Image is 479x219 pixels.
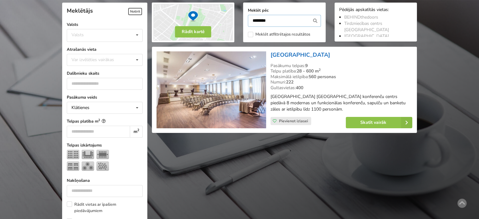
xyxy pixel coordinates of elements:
label: Meklēt atfiltrētajos rezultātos [248,32,310,37]
img: U-Veids [82,150,94,159]
div: Klātienes [71,106,89,110]
label: Pasākuma veids [67,94,143,101]
strong: 560 personas [309,74,336,80]
strong: 222 [286,79,294,85]
a: [GEOGRAPHIC_DATA] [344,33,389,39]
div: Maksimālā ietilpība: [271,74,412,80]
a: [GEOGRAPHIC_DATA] [271,51,330,59]
strong: 28 - 600 m [297,68,321,74]
label: Telpas platība m [67,118,143,124]
div: Pasākumu telpas: [271,63,412,69]
label: Rādīt vietas ar īpašiem piedāvājumiem [67,201,143,214]
button: Rādīt kartē [175,26,211,37]
label: Atrašanās vieta [67,46,143,53]
sup: 2 [98,118,100,122]
strong: 400 [296,85,303,91]
label: Meklēt pēc [248,7,321,14]
sup: 2 [319,67,321,72]
img: Klase [67,161,79,171]
div: m [130,126,143,138]
img: Rādīt kartē [152,3,234,42]
img: Bankets [82,161,94,171]
label: Telpas izkārtojums [67,142,143,148]
label: Valsts [67,21,143,28]
div: Var izvēlēties vairākas [70,56,128,63]
a: Tirdzniecības centrs [GEOGRAPHIC_DATA] [344,20,389,33]
img: Sapulce [96,150,109,159]
div: Telpu platība: [271,68,412,74]
div: Numuri: [271,79,412,85]
sup: 2 [137,128,139,132]
div: Valsts [71,32,84,37]
img: Teātris [67,150,79,159]
span: Notīrīt [128,8,142,15]
a: Skatīt vairāk [346,117,412,128]
img: Viesnīca | Rīga | Bellevue Park Hotel Riga [157,51,266,129]
img: Pieņemšana [96,161,109,171]
a: BEHINDthedoors [344,14,378,20]
p: [GEOGRAPHIC_DATA] [GEOGRAPHIC_DATA] konferenču centrs piedāvā 8 modernas un funkcionālas konferen... [271,94,412,112]
label: Dalībnieku skaits [67,70,143,77]
div: Gultasvietas: [271,85,412,91]
span: Meklētājs [67,7,93,14]
strong: 9 [305,63,308,69]
div: Pēdējās apskatītās vietas: [339,7,412,13]
label: Nakšņošana [67,177,143,184]
span: Pievienot izlasei [279,118,308,124]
